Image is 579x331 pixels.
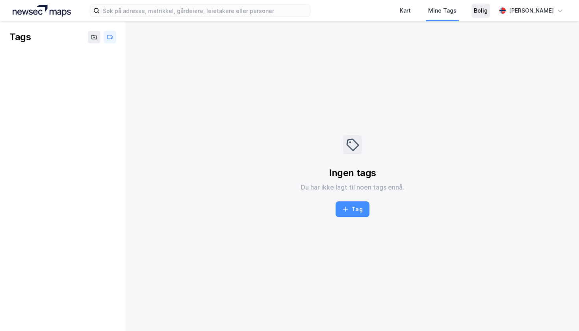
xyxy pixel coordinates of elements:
[540,293,579,331] iframe: Chat Widget
[474,6,488,15] div: Bolig
[428,6,457,15] div: Mine Tags
[9,31,31,43] div: Tags
[329,167,376,179] div: Ingen tags
[540,293,579,331] div: Kontrollprogram for chat
[13,5,71,17] img: logo.a4113a55bc3d86da70a041830d287a7e.svg
[336,201,369,217] button: Tag
[400,6,411,15] div: Kart
[509,6,554,15] div: [PERSON_NAME]
[100,5,310,17] input: Søk på adresse, matrikkel, gårdeiere, leietakere eller personer
[301,182,404,192] div: Du har ikke lagt til noen tags ennå.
